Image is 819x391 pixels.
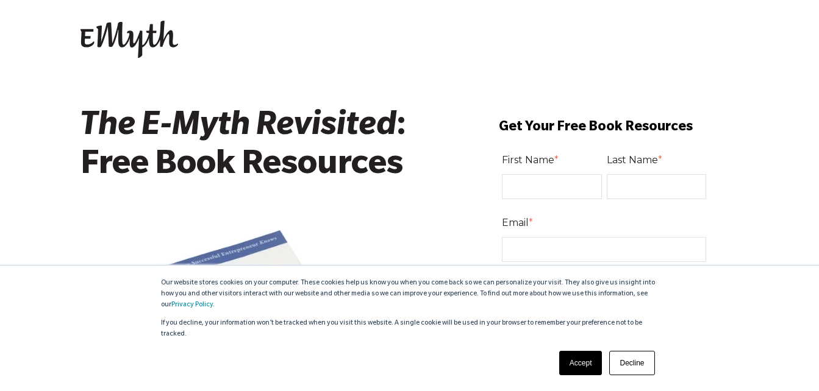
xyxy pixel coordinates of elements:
span: Email [502,217,529,228]
p: If you decline, your information won’t be tracked when you visit this website. A single cookie wi... [161,318,659,340]
span: First Name [502,154,554,166]
h2: : Free Book Resources [80,110,457,187]
em: The E-Myth Revisited [80,110,396,147]
p: Our website stores cookies on your computer. These cookies help us know you when you come back so... [161,278,659,311]
a: Decline [609,351,654,375]
span: Last Name [607,154,658,166]
a: Privacy Policy [171,301,213,309]
h3: Get Your Free Book Resources [474,119,739,138]
a: Accept [559,351,603,375]
img: EMyth [80,21,178,58]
